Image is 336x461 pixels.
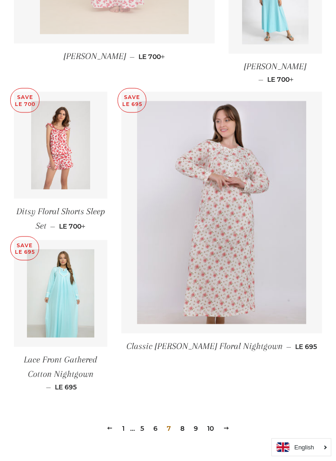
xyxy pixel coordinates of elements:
[294,444,314,450] i: English
[14,347,107,400] a: Lace Front Gathered Cotton Nightgown — LE 695
[24,355,97,379] span: Lace Front Gathered Cotton Nightgown
[11,88,39,112] p: Save LE 700
[14,43,215,70] a: [PERSON_NAME] — LE 700
[190,421,202,435] a: 9
[50,222,55,230] span: —
[16,206,105,231] span: Ditsy Floral Shorts Sleep Set
[130,53,135,61] span: —
[126,341,283,351] span: Classic [PERSON_NAME] Floral Nightgown
[150,421,161,435] a: 6
[244,61,306,72] span: [PERSON_NAME]
[121,333,322,360] a: Classic [PERSON_NAME] Floral Nightgown — LE 695
[229,53,322,92] a: [PERSON_NAME] — LE 700
[137,421,148,435] a: 5
[14,198,107,240] a: Ditsy Floral Shorts Sleep Set — LE 700
[295,342,317,351] span: LE 695
[119,421,128,435] a: 1
[177,421,188,435] a: 8
[118,88,146,112] p: Save LE 695
[258,75,264,84] span: —
[46,383,51,391] span: —
[277,442,326,452] a: English
[286,342,291,351] span: —
[55,383,77,391] span: LE 695
[11,237,39,260] p: Save LE 695
[163,421,175,435] span: 7
[59,222,86,230] span: LE 700
[204,421,217,435] a: 10
[64,51,126,61] span: [PERSON_NAME]
[138,53,165,61] span: LE 700
[130,425,135,432] span: …
[267,75,294,84] span: LE 700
